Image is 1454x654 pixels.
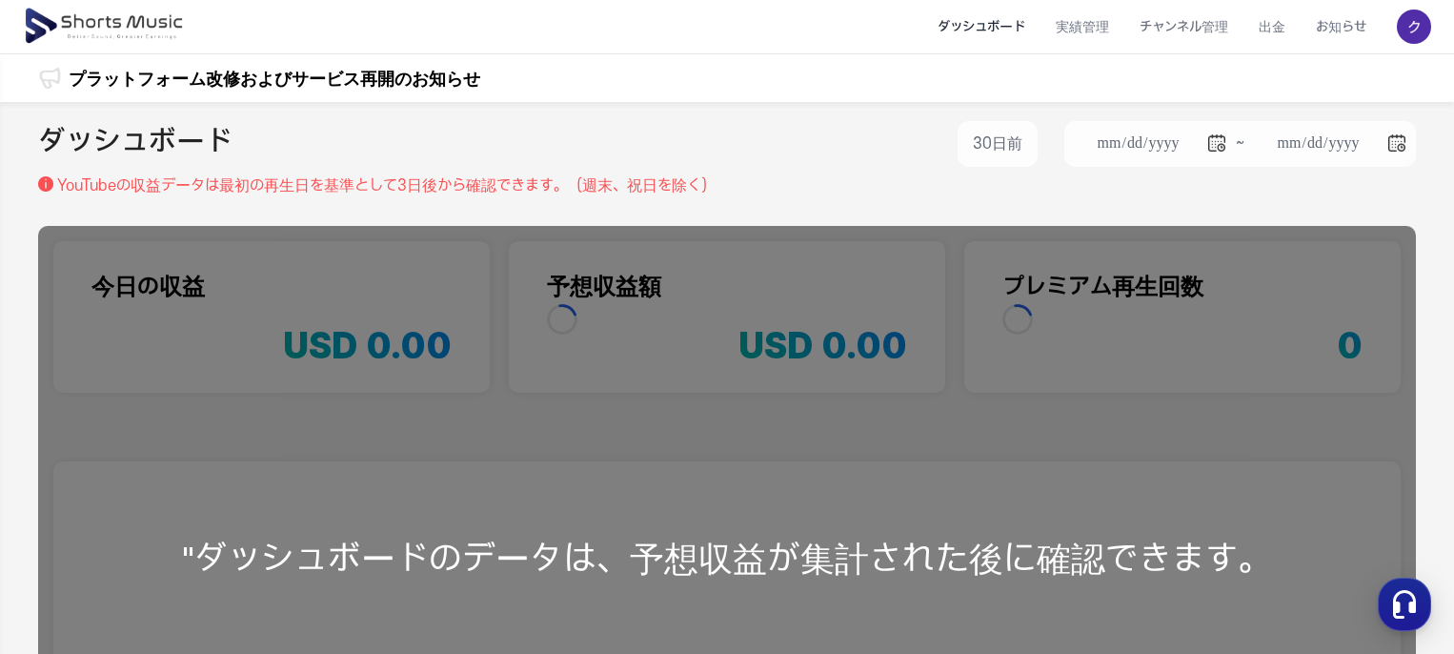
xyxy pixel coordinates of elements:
img: 사용자 이미지 [1397,10,1431,44]
button: 30日前 [958,121,1038,167]
a: ダッシュボード [922,2,1040,52]
a: お知らせ [1301,2,1382,52]
li: ~ [1064,121,1416,167]
a: プラットフォーム改修およびサービス再開のお知らせ [69,66,480,92]
a: チャンネル管理 [1124,2,1243,52]
h2: ダッシュボード [38,121,232,167]
a: 実績管理 [1040,2,1124,52]
a: 出金 [1243,2,1301,52]
p: YouTubeの収益データは最初の再生日を基準とし て3日後から確認できます。（週末、祝日を除く） [57,174,716,197]
img: 알림 아이콘 [38,67,61,90]
img: 설명 아이콘 [38,176,53,192]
